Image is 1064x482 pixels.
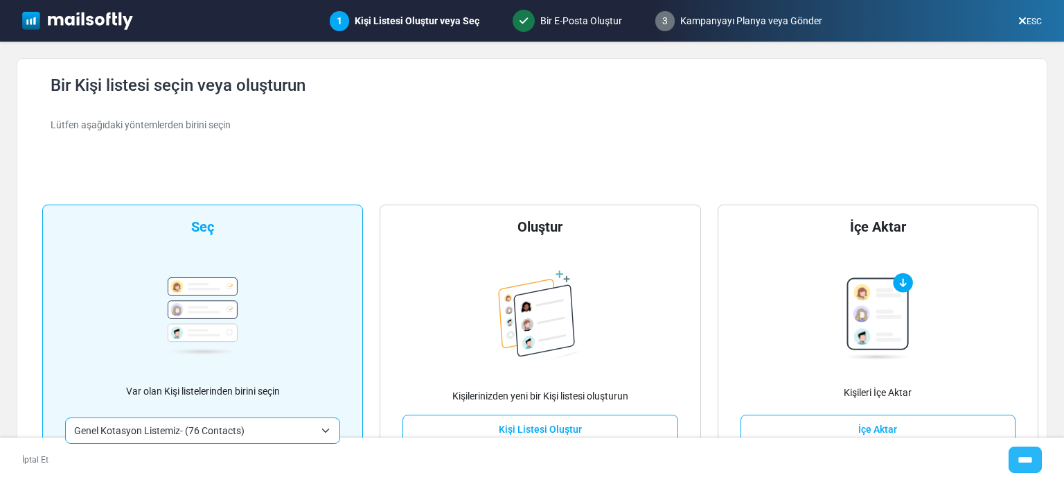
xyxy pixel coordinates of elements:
a: Kişi Listesi Oluştur [402,415,677,444]
span: Genel Kotasyon Listemiz- (76 Contacts) [74,422,314,439]
p: Kişileri İçe Aktar [844,386,912,400]
a: İçe Aktar [741,415,1016,444]
div: Lütfen aşağıdaki yöntemlerden birini seçin [51,118,1030,132]
span: Genel Kotasyon Listemiz- (76 Contacts) [65,418,340,444]
img: mailsoftly_white_logo.svg [22,12,133,30]
div: Seç [191,216,214,237]
div: İçe Aktar [850,216,906,237]
span: 1 [337,15,342,26]
p: Var olan Kişi listelerinden birini seçin [126,384,280,399]
a: ESC [1018,17,1042,26]
a: İptal Et [22,454,48,466]
h4: Bir Kişi listesi seçin veya oluşturun [51,76,1030,96]
span: 3 [655,11,675,31]
div: Oluştur [517,216,562,237]
p: Kişilerinizden yeni bir Kişi listesi oluşturun [452,389,628,404]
